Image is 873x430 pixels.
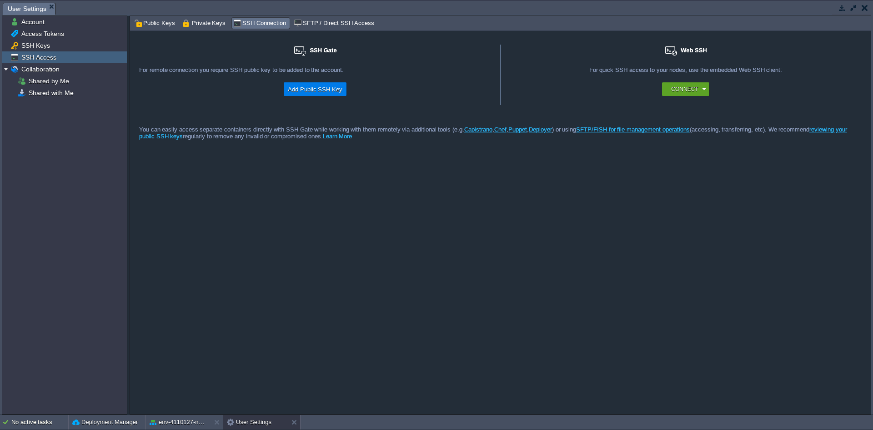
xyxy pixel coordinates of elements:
a: SSH Access [20,53,58,61]
button: Add Public SSH Key [285,84,345,95]
a: SFTP/FISH for file management operations [576,126,689,133]
a: Capistrano [464,126,492,133]
a: Shared with Me [27,89,75,97]
a: Chef [494,126,507,133]
button: Deployment Manager [72,418,138,427]
button: User Settings [227,418,271,427]
a: Deployer [529,126,552,133]
button: env-4110127-new expertcloudconsulting site [150,418,207,427]
span: SSH Gate [310,47,336,54]
a: Access Tokens [20,30,65,38]
span: User Settings [8,3,46,15]
span: Public Keys [134,18,175,28]
button: Connect [671,85,698,94]
a: Learn More [323,133,352,140]
a: reviewing your public SSH keys [139,126,847,140]
span: SSH Connection [233,18,286,28]
div: You can easily access separate containers directly with SSH Gate while working with them remotely... [130,106,871,143]
div: No active tasks [11,415,68,430]
span: Web SSH [681,47,707,54]
a: SSH Keys [20,41,51,50]
a: Account [20,18,46,26]
a: Collaboration [20,65,61,73]
span: Private Keys [183,18,226,28]
div: For quick SSH access to your nodes, use the embedded Web SSH client: [510,66,862,82]
a: Puppet [508,126,527,133]
div: For remote connection you require SSH public key to be added to the account. [139,66,491,82]
a: Shared by Me [27,77,70,85]
span: SFTP / Direct SSH Access [294,18,374,28]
